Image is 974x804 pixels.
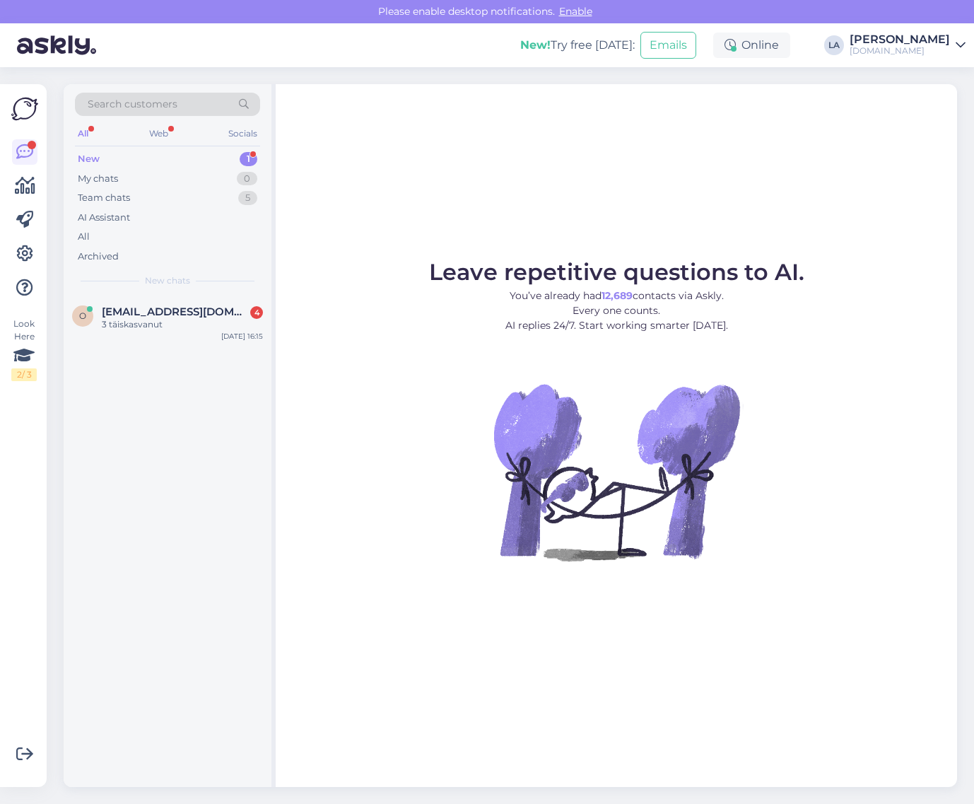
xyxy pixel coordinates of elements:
div: Look Here [11,317,37,381]
span: Leave repetitive questions to AI. [429,258,804,286]
div: 2 / 3 [11,368,37,381]
span: Search customers [88,97,177,112]
div: Web [146,124,171,143]
div: LA [824,35,844,55]
span: olega17@inbox.ru [102,305,249,318]
div: 1 [240,152,257,166]
span: o [79,310,86,321]
button: Emails [640,32,696,59]
div: My chats [78,172,118,186]
div: Try free [DATE]: [520,37,635,54]
span: Enable [555,5,597,18]
div: 0 [237,172,257,186]
b: 12,689 [602,289,633,302]
div: Socials [225,124,260,143]
div: 5 [238,191,257,205]
div: Team chats [78,191,130,205]
div: AI Assistant [78,211,130,225]
div: Archived [78,250,119,264]
div: All [78,230,90,244]
div: 3 täiskasvanut [102,318,263,331]
img: Askly Logo [11,95,38,122]
span: New chats [145,274,190,287]
img: No Chat active [489,344,744,599]
p: You’ve already had contacts via Askly. Every one counts. AI replies 24/7. Start working smarter [... [429,289,804,333]
div: [PERSON_NAME] [850,34,950,45]
b: New! [520,38,551,52]
div: [DATE] 16:15 [221,331,263,342]
div: Online [713,33,790,58]
div: [DOMAIN_NAME] [850,45,950,57]
a: [PERSON_NAME][DOMAIN_NAME] [850,34,966,57]
div: All [75,124,91,143]
div: 4 [250,306,263,319]
div: New [78,152,100,166]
